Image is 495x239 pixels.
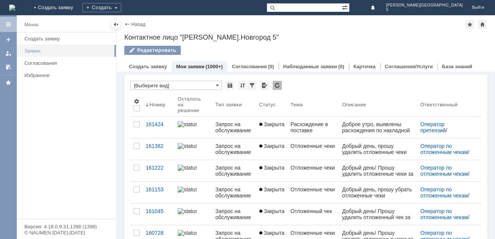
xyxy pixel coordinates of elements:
div: Статус [259,102,276,107]
th: Статус [256,93,288,117]
div: Запрос на обслуживание [215,143,253,155]
div: Отложенные чеки [291,165,336,171]
a: Согласования [232,64,267,69]
a: Запрос на обслуживание [212,160,256,181]
a: Запрос на обслуживание [212,182,256,203]
a: Запрос на обслуживание [212,138,256,160]
div: Осталось на решение [178,96,203,113]
div: Ответственный [420,102,458,107]
a: Расхождение в поставке [288,117,339,138]
a: Мои заявки [176,64,204,69]
a: 161045 [143,204,175,225]
img: statusbar-0 (1).png [178,230,197,236]
a: Перейти на домашнюю страницу [9,5,15,11]
div: Меню [24,20,39,29]
a: Оператор по отложенным чекам [420,208,468,220]
a: Закрыта [256,160,288,181]
div: Отложенный чек [291,208,336,214]
span: Закрыта [259,208,284,214]
div: Расхождение в поставке [291,121,336,133]
div: Создать [82,3,121,12]
a: 161382 [143,138,175,160]
a: Мои согласования [2,61,14,73]
div: Экспорт списка [260,81,269,90]
a: statusbar-0 (1).png [175,204,212,225]
th: Осталось на решение [175,93,212,117]
a: Карточка [354,64,376,69]
img: statusbar-0 (1).png [178,208,197,214]
div: Согласования [24,60,111,66]
div: Запрос на обслуживание [215,165,253,177]
div: © NAUMEN [DATE]-[DATE] [24,230,108,235]
a: Оператор по отложенным чекам [420,143,468,155]
a: Заявки [21,45,114,57]
div: / [420,121,472,133]
div: Сделать домашней страницей [478,20,487,29]
span: [PERSON_NAME][GEOGRAPHIC_DATA] [386,3,463,8]
div: 161153 [146,186,172,192]
a: statusbar-100 (1).png [175,117,212,138]
a: Отложенные чеки [288,182,339,203]
div: 161424 [146,121,172,127]
div: 161222 [146,165,172,171]
div: Запрос на обслуживание [215,186,253,199]
span: Закрыта [259,121,284,127]
a: Отложенные чеки [288,160,339,181]
a: Запрос на обслуживание [212,117,256,138]
div: Запрос на обслуживание [215,121,253,133]
a: Наблюдаемые заявки [283,64,337,69]
div: (0) [338,64,344,69]
a: Согласования [21,57,114,69]
th: Тема [288,93,339,117]
div: Избранное [24,72,103,78]
a: Создать заявку [21,33,114,45]
div: 160728 [146,230,172,236]
a: Закрыта [256,182,288,203]
a: 161424 [143,117,175,138]
a: statusbar-0 (1).png [175,160,212,181]
a: Мои заявки [2,47,14,59]
div: 161382 [146,143,172,149]
img: logo [9,5,15,11]
a: Отложенный чек [288,204,339,225]
div: / [420,165,472,177]
div: Отложенные чеки [291,186,336,192]
a: Создать заявку [129,64,167,69]
span: Расширенный поиск [342,3,349,11]
div: Скрыть меню [111,20,121,29]
span: Закрыта [259,165,284,171]
a: Оператор по отложенным чекам [420,165,468,177]
th: Ответственный [417,93,475,117]
th: Тип заявки [212,93,256,117]
a: Запрос на обслуживание [212,204,256,225]
div: Контактное лицо "[PERSON_NAME].Новгород 5" [124,34,487,41]
span: Закрыта [259,143,284,149]
span: Настройки [133,98,140,104]
div: Отложенные чеки [291,230,336,236]
div: (1000+) [206,64,223,69]
div: Отложенные чеки [291,143,336,149]
div: Версия: 4.18.0.9.31.1398 (1398) [24,224,108,229]
a: Создать заявку [2,34,14,46]
a: Оператор претензий [420,121,446,133]
img: statusbar-0 (1).png [178,186,197,192]
div: Заявки [24,48,111,54]
th: Номер [143,93,175,117]
div: Добавить в избранное [465,20,474,29]
div: / [420,186,472,199]
a: statusbar-0 (1).png [175,138,212,160]
div: Запрос на обслуживание [215,208,253,220]
div: Сортировка... [238,81,247,90]
div: Фильтрация... [247,81,257,90]
div: Тип заявки [215,102,242,107]
a: База знаний [442,64,472,69]
div: Номер [149,102,166,107]
div: Обновлять список [273,81,282,90]
span: Закрыта [259,186,284,192]
a: 161153 [143,182,175,203]
a: Закрыта [256,138,288,160]
a: Отложенные чеки [288,138,339,160]
img: statusbar-0 (1).png [178,143,197,149]
div: / [420,143,472,155]
div: / [420,208,472,220]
